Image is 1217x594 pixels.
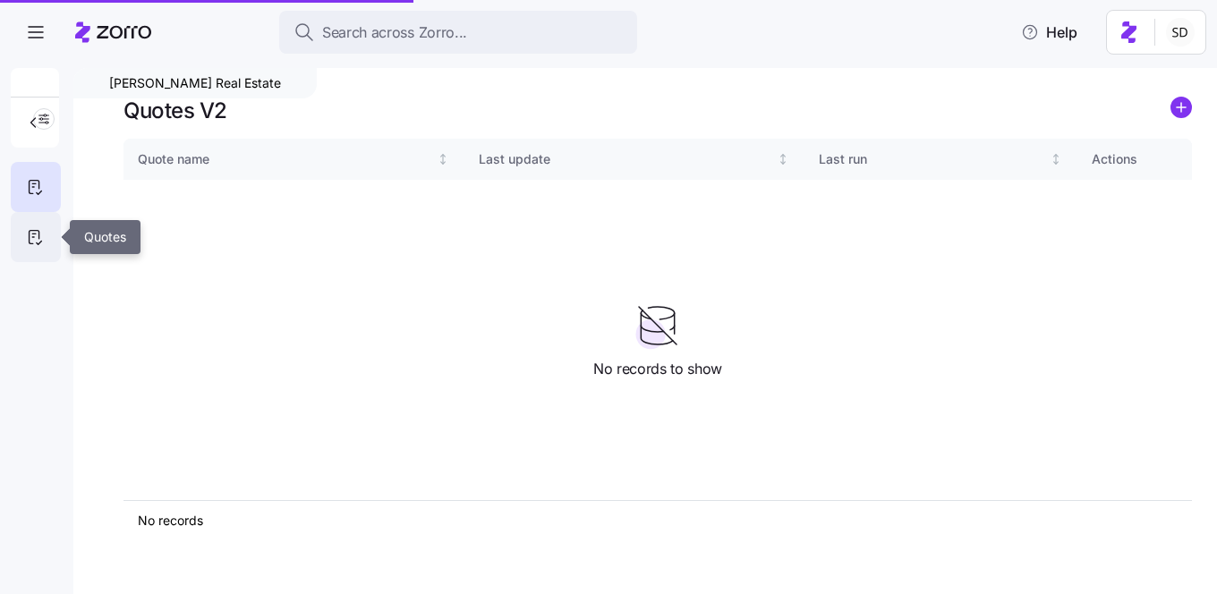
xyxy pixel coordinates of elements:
div: Last run [819,149,1046,169]
div: Not sorted [437,153,449,165]
div: [PERSON_NAME] Real Estate [73,68,317,98]
th: Last runNot sorted [804,139,1077,180]
span: Search across Zorro... [322,21,467,44]
div: Not sorted [777,153,789,165]
div: Last update [479,149,774,169]
div: Actions [1092,149,1178,169]
button: Search across Zorro... [279,11,637,54]
span: Help [1021,21,1077,43]
h1: Quotes V2 [123,97,227,124]
div: No records [138,512,1026,530]
div: Quote name [138,149,433,169]
button: Help [1007,14,1092,50]
a: add icon [1170,97,1192,124]
div: Not sorted [1050,153,1062,165]
img: 038087f1531ae87852c32fa7be65e69b [1166,18,1195,47]
th: Last updateNot sorted [464,139,805,180]
span: No records to show [593,358,722,380]
th: Quote nameNot sorted [123,139,464,180]
svg: add icon [1170,97,1192,118]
